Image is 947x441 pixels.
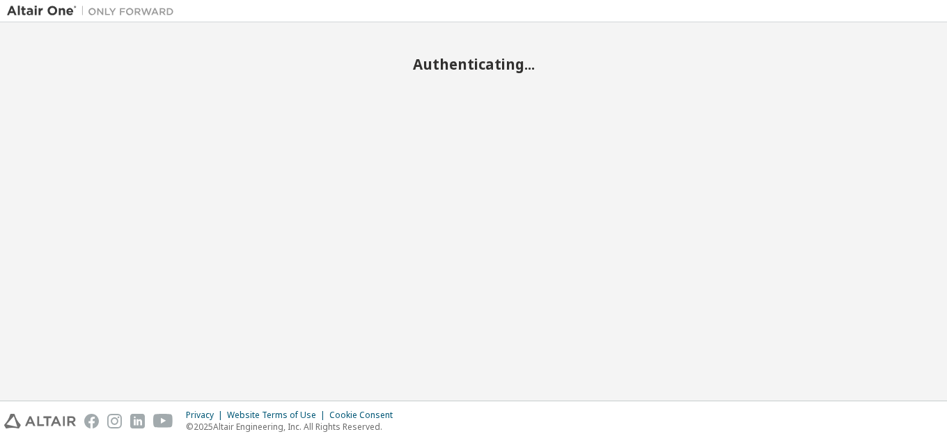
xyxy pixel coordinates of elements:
h2: Authenticating... [7,55,940,73]
img: instagram.svg [107,414,122,428]
img: youtube.svg [153,414,173,428]
img: linkedin.svg [130,414,145,428]
div: Website Terms of Use [227,410,329,421]
p: © 2025 Altair Engineering, Inc. All Rights Reserved. [186,421,401,433]
img: Altair One [7,4,181,18]
img: facebook.svg [84,414,99,428]
img: altair_logo.svg [4,414,76,428]
div: Cookie Consent [329,410,401,421]
div: Privacy [186,410,227,421]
